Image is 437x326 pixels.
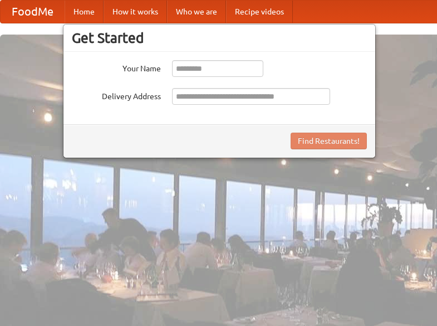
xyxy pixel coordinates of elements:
[72,88,161,102] label: Delivery Address
[72,30,367,46] h3: Get Started
[65,1,104,23] a: Home
[291,133,367,149] button: Find Restaurants!
[167,1,226,23] a: Who we are
[226,1,293,23] a: Recipe videos
[72,60,161,74] label: Your Name
[1,1,65,23] a: FoodMe
[104,1,167,23] a: How it works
